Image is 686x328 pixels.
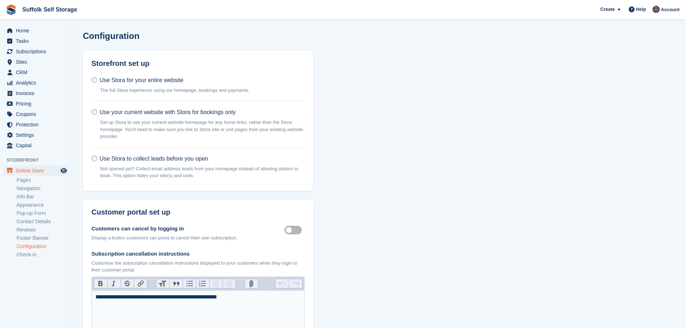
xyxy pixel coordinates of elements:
a: Pop-up Form [17,210,68,217]
span: Account [661,6,680,13]
a: menu [4,109,68,119]
img: Emma [653,6,660,13]
span: Use your current website with Stora for bookings only [99,109,236,115]
a: Pages [17,177,68,184]
button: Undo [275,279,289,288]
p: The full Stora experience using our homepage, bookings and payments. [100,87,250,94]
a: menu [4,140,68,150]
h2: Storefront set up [91,59,305,68]
span: Settings [16,130,59,140]
button: Quote [169,279,183,288]
p: Set up Stora to use your current website homepage for any home links, rather than the Stora homep... [100,119,305,140]
a: Reviews [17,226,68,233]
button: Heading [156,279,170,288]
a: Info Bar [17,193,68,200]
input: Use your current website with Stora for bookings only Set up Stora to use your current website ho... [91,109,97,115]
span: Pricing [16,99,59,109]
img: stora-icon-8386f47178a22dfd0bd8f6a31ec36ba5ce8667c1dd55bd0f319d3a0aa187defe.svg [6,4,17,15]
a: menu [4,99,68,109]
a: menu [4,166,68,176]
button: Bullets [183,279,196,288]
span: Sites [16,57,59,67]
button: Attach Files [245,279,258,288]
button: Numbers [196,279,209,288]
span: Use Stora for your entire website [99,77,183,83]
span: Coupons [16,109,59,119]
a: Footer Banner [17,235,68,242]
a: menu [4,120,68,130]
span: Subscriptions [16,46,59,57]
a: Suffolk Self Storage [19,4,80,15]
span: Online Store [16,166,59,176]
a: menu [4,26,68,36]
span: Invoices [16,88,59,98]
h1: Configuration [83,31,139,41]
span: CRM [16,67,59,77]
button: Link [134,279,147,288]
a: menu [4,36,68,46]
a: Configuration [17,243,68,250]
span: Tasks [16,36,59,46]
a: menu [4,67,68,77]
button: Italic [107,279,121,288]
a: menu [4,78,68,88]
div: Customise the subscription cancellation instructions displayed to your customers when they login ... [91,260,305,274]
span: Storefront [6,157,72,164]
span: Use Stora to collect leads before you open [99,156,208,162]
a: menu [4,88,68,98]
button: Increase Level [223,279,236,288]
span: Capital [16,140,59,150]
a: Contact Details [17,218,68,225]
span: Protection [16,120,59,130]
span: Help [636,6,646,13]
button: Bold [94,279,107,288]
div: Subscription cancellation instructions [91,250,305,258]
span: Home [16,26,59,36]
a: Check-in [17,251,68,258]
div: Customers can cancel by logging in [91,225,237,233]
a: menu [4,57,68,67]
a: Appearance [17,202,68,208]
label: Customer self cancellable [284,230,305,231]
button: Strikethrough [121,279,134,288]
p: Not opened yet? Collect email address leads from your homepage instead of allowing visitors to bo... [100,165,305,179]
button: Redo [289,279,302,288]
div: Display a button customers can press to cancel their own subscription. [91,234,237,242]
a: menu [4,46,68,57]
input: Use Stora for your entire website The full Stora experience using our homepage, bookings and paym... [91,77,97,83]
span: Analytics [16,78,59,88]
button: Decrease Level [209,279,223,288]
input: Use Stora to collect leads before you open Not opened yet? Collect email address leads from your ... [91,156,97,161]
a: menu [4,130,68,140]
span: Create [600,6,615,13]
h2: Customer portal set up [91,208,305,216]
a: Preview store [59,166,68,175]
a: Navigation [17,185,68,192]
